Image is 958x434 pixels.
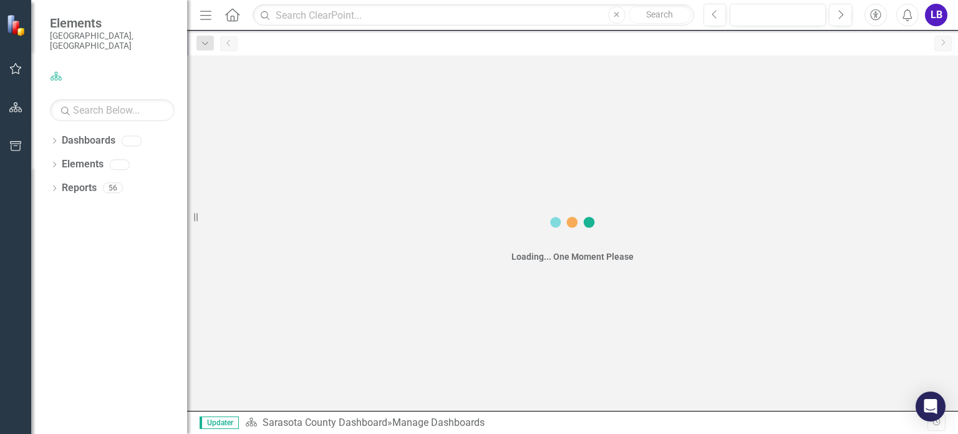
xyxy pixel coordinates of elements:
[245,416,927,430] div: » Manage Dashboards
[103,183,123,194] div: 56
[925,4,947,26] button: LB
[200,417,239,429] span: Updater
[62,134,115,148] a: Dashboards
[253,4,694,26] input: Search ClearPoint...
[511,250,634,263] div: Loading... One Moment Please
[62,181,97,195] a: Reports
[50,99,175,121] input: Search Below...
[50,31,175,51] small: [GEOGRAPHIC_DATA], [GEOGRAPHIC_DATA]
[62,157,104,172] a: Elements
[6,14,28,36] img: ClearPoint Strategy
[263,417,387,428] a: Sarasota County Dashboard
[50,16,175,31] span: Elements
[916,392,946,422] div: Open Intercom Messenger
[646,9,673,19] span: Search
[629,6,691,24] button: Search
